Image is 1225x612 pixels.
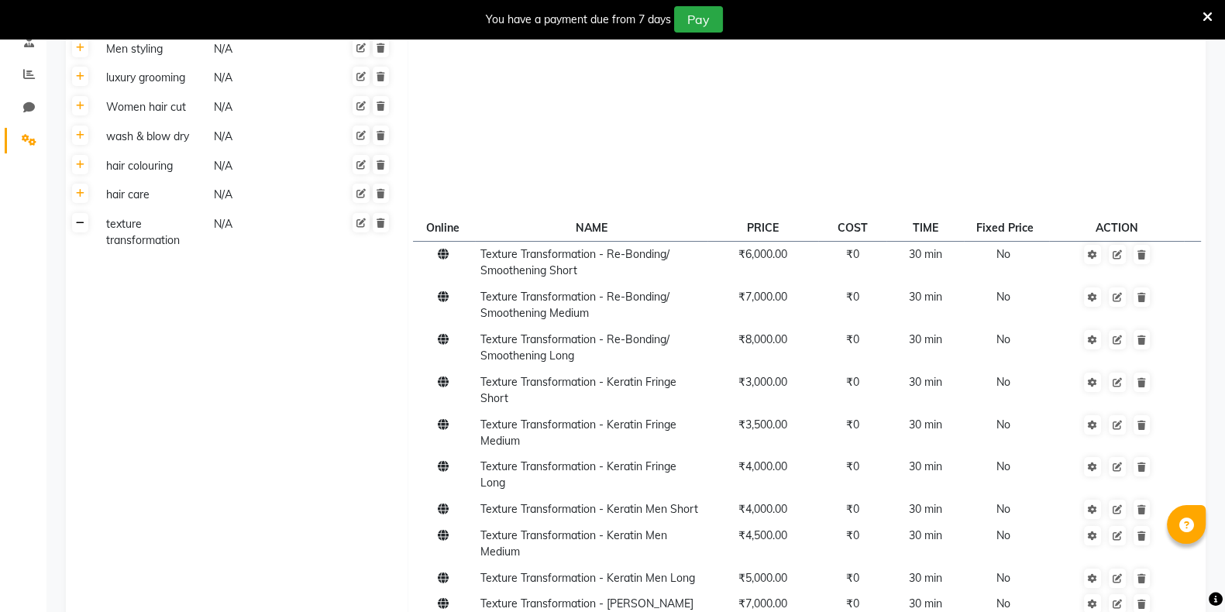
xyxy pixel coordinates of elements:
div: Women hair cut [100,98,206,117]
th: ACTION [1049,215,1184,241]
div: N/A [212,68,318,88]
span: No [996,375,1010,389]
span: Texture Transformation - Keratin Fringe Medium [480,418,676,448]
span: ₹6,000.00 [738,247,787,261]
div: hair care [100,185,206,205]
div: N/A [212,40,318,59]
span: No [996,528,1010,542]
div: You have a payment due from 7 days [486,12,671,28]
span: Texture Transformation - Keratin Fringe Short [480,375,676,405]
span: Texture Transformation - Keratin Men Short [480,502,698,516]
span: 30 min [909,332,942,346]
span: No [996,290,1010,304]
th: TIME [886,215,964,241]
span: ₹7,000.00 [738,597,787,610]
div: N/A [212,127,318,146]
th: Fixed Price [964,215,1049,241]
span: Texture Transformation - Re-Bonding/ Smoothening Medium [480,290,669,320]
span: No [996,597,1010,610]
span: Texture Transformation - Re-Bonding/ Smoothening Short [480,247,669,277]
span: Texture Transformation - Keratin Men Long [480,571,695,585]
div: N/A [212,98,318,117]
span: ₹4,000.00 [738,459,787,473]
span: ₹4,000.00 [738,502,787,516]
div: N/A [212,156,318,176]
span: 30 min [909,375,942,389]
th: PRICE [707,215,818,241]
span: ₹0 [846,597,859,610]
div: hair colouring [100,156,206,176]
div: texture transformation [100,215,206,250]
button: Pay [674,6,723,33]
span: ₹3,000.00 [738,375,787,389]
th: Online [413,215,475,241]
span: No [996,571,1010,585]
th: COST [818,215,886,241]
span: ₹0 [846,290,859,304]
span: ₹5,000.00 [738,571,787,585]
span: ₹0 [846,459,859,473]
span: ₹7,000.00 [738,290,787,304]
span: 30 min [909,571,942,585]
span: ₹0 [846,247,859,261]
span: 30 min [909,290,942,304]
span: ₹4,500.00 [738,528,787,542]
span: 30 min [909,247,942,261]
span: Texture Transformation - Re-Bonding/ Smoothening Long [480,332,669,363]
th: NAME [475,215,707,241]
span: No [996,418,1010,431]
span: ₹0 [846,502,859,516]
span: 30 min [909,418,942,431]
span: ₹0 [846,418,859,431]
span: Texture Transformation - Keratin Men Medium [480,528,667,559]
span: Texture Transformation - Keratin Fringe Long [480,459,676,490]
span: No [996,247,1010,261]
span: ₹3,500.00 [738,418,787,431]
div: N/A [212,185,318,205]
span: ₹0 [846,571,859,585]
div: N/A [212,215,318,250]
span: 30 min [909,597,942,610]
div: Men styling [100,40,206,59]
span: ₹0 [846,528,859,542]
span: ₹8,000.00 [738,332,787,346]
span: No [996,502,1010,516]
div: wash & blow dry [100,127,206,146]
span: No [996,332,1010,346]
span: 30 min [909,502,942,516]
span: No [996,459,1010,473]
div: luxury grooming [100,68,206,88]
span: 30 min [909,528,942,542]
span: 30 min [909,459,942,473]
span: ₹0 [846,375,859,389]
span: ₹0 [846,332,859,346]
